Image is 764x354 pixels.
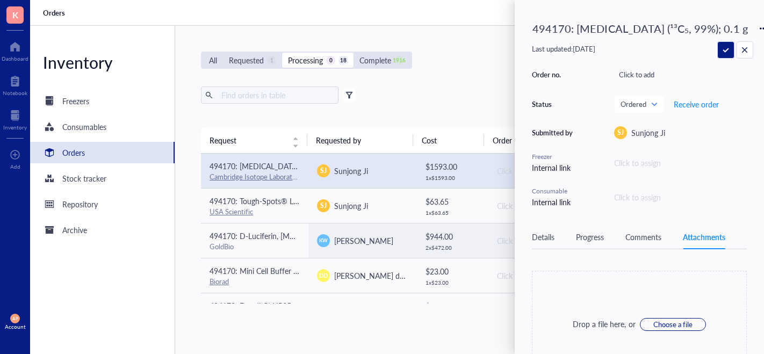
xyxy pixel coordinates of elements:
[62,121,106,133] div: Consumables
[625,231,661,243] div: Comments
[12,316,18,321] span: AP
[326,56,335,65] div: 0
[334,235,393,246] span: [PERSON_NAME]
[3,73,27,96] a: Notebook
[640,318,706,331] button: Choose a file
[653,320,693,329] span: Choose a file
[62,95,89,107] div: Freezers
[30,193,175,215] a: Repository
[30,90,175,112] a: Freezers
[497,200,586,212] div: Click to add
[532,186,575,196] div: Consumable
[487,223,595,258] td: Click to add
[426,279,479,286] div: 1 x $ 23.00
[497,235,586,247] div: Click to add
[3,90,27,96] div: Notebook
[532,152,575,162] div: Freezer
[319,271,328,280] span: DD
[210,196,436,206] span: 494170: Tough-Spots® Labels on Sheets (1/2" Diameter / Assorted)
[487,258,595,293] td: Click to add
[631,127,665,138] span: Sunjong Ji
[413,127,484,153] th: Cost
[229,54,264,66] div: Requested
[614,67,747,82] div: Click to add
[426,175,479,181] div: 1 x $ 1593.00
[621,99,656,109] span: Ordered
[497,270,586,281] div: Click to add
[484,127,590,153] th: Order no.
[532,99,575,109] div: Status
[210,230,340,241] span: 494170: D-Luciferin, [MEDICAL_DATA]
[320,201,327,211] span: SJ
[210,276,229,286] a: Biorad
[426,209,479,216] div: 1 x $ 63.65
[426,230,479,242] div: $ 944.00
[43,8,67,18] a: Orders
[201,52,412,69] div: segmented control
[395,56,404,65] div: 1916
[617,128,624,138] span: SJ
[3,124,27,131] div: Inventory
[573,318,635,331] div: Drop a file here, or
[487,154,595,189] td: Click to add
[30,168,175,189] a: Stock tracker
[614,191,747,203] div: Click to assign
[334,270,472,281] span: [PERSON_NAME] de la [PERSON_NAME]
[30,142,175,163] a: Orders
[576,231,604,243] div: Progress
[62,224,87,236] div: Archive
[210,242,300,251] div: GoldBio
[62,147,85,158] div: Orders
[288,54,323,66] div: Processing
[532,196,575,208] div: Internal link
[267,56,276,65] div: 1
[426,161,479,172] div: $ 1593.00
[359,54,391,66] div: Complete
[210,265,385,276] span: 494170: Mini Cell Buffer Dams #[PHONE_NUMBER]
[307,127,414,153] th: Requested by
[334,200,368,211] span: Sunjong Ji
[2,55,28,62] div: Dashboard
[209,54,217,66] div: All
[3,107,27,131] a: Inventory
[532,162,575,174] div: Internal link
[12,8,18,21] span: K
[426,300,479,312] div: $ 219.84
[10,163,20,170] div: Add
[62,172,106,184] div: Stock tracker
[487,293,595,328] td: Click to add
[320,166,327,176] span: SJ
[426,196,479,207] div: $ 63.65
[210,300,392,311] span: 494170: Epredia™ HP35 Disposable Microtome Blades
[201,127,307,153] th: Request
[487,188,595,223] td: Click to add
[2,38,28,62] a: Dashboard
[210,171,307,182] a: Cambridge Isotope Laboratories
[532,70,575,80] div: Order no.
[30,219,175,241] a: Archive
[532,231,554,243] div: Details
[674,100,719,109] span: Receive order
[30,116,175,138] a: Consumables
[210,206,253,216] a: USA Scientific
[614,157,747,169] div: Click to assign
[217,87,334,103] input: Find orders in table
[683,231,725,243] div: Attachments
[426,244,479,251] div: 2 x $ 472.00
[673,96,719,113] button: Receive order
[334,165,368,176] span: Sunjong Ji
[532,44,747,54] div: Last updated: [DATE]
[338,56,348,65] div: 18
[210,134,286,146] span: Request
[497,165,586,177] div: Click to add
[5,323,26,330] div: Account
[426,265,479,277] div: $ 23.00
[62,198,98,210] div: Repository
[30,52,175,73] div: Inventory
[319,237,328,244] span: KW
[210,161,370,171] span: 494170: [MEDICAL_DATA] (¹³C₅, 99%); 0.1 gram
[532,128,575,138] div: Submitted by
